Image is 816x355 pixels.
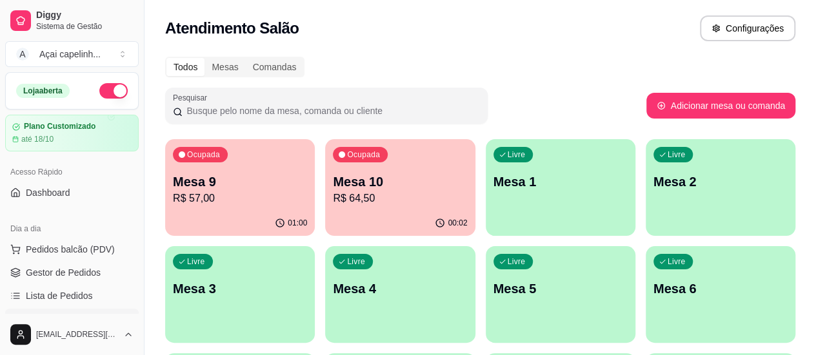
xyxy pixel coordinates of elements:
[5,41,139,67] button: Select a team
[165,18,299,39] h2: Atendimento Salão
[5,319,139,350] button: [EMAIL_ADDRESS][DOMAIN_NAME]
[166,58,204,76] div: Todos
[26,289,93,302] span: Lista de Pedidos
[26,186,70,199] span: Dashboard
[165,246,315,343] button: LivreMesa 3
[5,115,139,151] a: Plano Customizadoaté 18/10
[325,139,475,236] button: OcupadaMesa 10R$ 64,5000:02
[700,15,795,41] button: Configurações
[5,262,139,283] a: Gestor de Pedidos
[347,149,380,160] p: Ocupada
[5,285,139,306] a: Lista de Pedidos
[16,84,70,98] div: Loja aberta
[508,256,526,267] p: Livre
[36,10,134,21] span: Diggy
[347,256,365,267] p: Livre
[646,246,795,343] button: LivreMesa 6
[24,122,95,131] article: Plano Customizado
[187,256,205,267] p: Livre
[333,191,467,206] p: R$ 64,50
[187,149,220,160] p: Ocupada
[36,329,118,340] span: [EMAIL_ADDRESS][DOMAIN_NAME]
[486,246,635,343] button: LivreMesa 5
[5,5,139,36] a: DiggySistema de Gestão
[493,280,628,298] p: Mesa 5
[99,83,128,99] button: Alterar Status
[21,134,54,144] article: até 18/10
[288,218,307,228] p: 01:00
[183,104,480,117] input: Pesquisar
[26,266,101,279] span: Gestor de Pedidos
[333,280,467,298] p: Mesa 4
[246,58,304,76] div: Comandas
[204,58,245,76] div: Mesas
[165,139,315,236] button: OcupadaMesa 9R$ 57,0001:00
[173,173,307,191] p: Mesa 9
[653,173,788,191] p: Mesa 2
[486,139,635,236] button: LivreMesa 1
[26,243,115,256] span: Pedidos balcão (PDV)
[493,173,628,191] p: Mesa 1
[5,309,139,329] a: Salão / Mesas
[5,218,139,239] div: Dia a dia
[36,21,134,32] span: Sistema de Gestão
[5,182,139,203] a: Dashboard
[646,93,795,119] button: Adicionar mesa ou comanda
[653,280,788,298] p: Mesa 6
[646,139,795,236] button: LivreMesa 2
[448,218,467,228] p: 00:02
[5,162,139,182] div: Acesso Rápido
[668,256,686,267] p: Livre
[173,92,212,103] label: Pesquisar
[333,173,467,191] p: Mesa 10
[668,149,686,160] p: Livre
[26,312,83,325] span: Salão / Mesas
[39,48,101,61] div: Açai capelinh ...
[173,280,307,298] p: Mesa 3
[16,48,29,61] span: A
[325,246,475,343] button: LivreMesa 4
[508,149,526,160] p: Livre
[5,239,139,260] button: Pedidos balcão (PDV)
[173,191,307,206] p: R$ 57,00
